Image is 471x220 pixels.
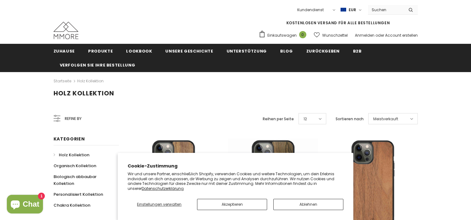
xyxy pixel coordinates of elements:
a: Startseite [54,77,71,85]
span: Personalisiert Kollektion [54,191,103,197]
span: 12 [304,116,307,122]
inbox-online-store-chat: Onlineshop-Chat von Shopify [5,195,45,215]
button: Einstellungen verwalten [128,199,191,210]
a: Biologisch abbaubar Kollektion [54,171,112,189]
span: Einkaufswagen [267,32,297,39]
span: Organisch Kollektion [54,163,96,169]
p: Wir und unsere Partner, einschließlich Shopify, verwenden Cookies und weitere Technologien, um de... [128,172,343,191]
button: Ablehnen [273,199,343,210]
span: Wunschzettel [322,32,348,39]
span: Meistverkauft [373,116,398,122]
span: Kundendienst [297,7,324,12]
img: MMORE Cases [54,22,78,39]
span: Refine by [65,115,82,122]
a: Produkte [88,44,113,58]
span: Produkte [88,48,113,54]
a: Lookbook [126,44,152,58]
a: Personalisiert Kollektion [54,189,103,200]
a: Chakra Kollektion [54,200,90,211]
a: Unterstützung [227,44,267,58]
span: Unsere Geschichte [165,48,213,54]
span: Holz Kollektion [54,89,114,98]
button: Akzeptieren [197,199,267,210]
span: Biologisch abbaubar Kollektion [54,174,97,186]
a: Anmelden [355,33,374,38]
span: KOSTENLOSEN VERSAND FÜR ALLE BESTELLUNGEN [286,20,390,25]
span: Zurückgeben [306,48,340,54]
label: Sortieren nach [336,116,364,122]
span: Holz Kollektion [59,152,89,158]
span: Lookbook [126,48,152,54]
span: Blog [280,48,293,54]
a: Zurückgeben [306,44,340,58]
span: Zuhause [54,48,75,54]
a: Blog [280,44,293,58]
a: Verfolgen Sie Ihre Bestellung [60,58,135,72]
span: Einstellungen verwalten [137,202,181,207]
a: Wunschzettel [314,30,348,41]
span: Kategorien [54,136,85,142]
a: Organisch Kollektion [54,160,96,171]
a: Holz Kollektion [54,149,89,160]
span: Verfolgen Sie Ihre Bestellung [60,62,135,68]
a: Datenschutzerklärung [142,186,184,191]
span: B2B [353,48,362,54]
h2: Cookie-Zustimmung [128,163,343,169]
span: EUR [349,7,356,13]
span: Chakra Kollektion [54,202,90,208]
label: Reihen per Seite [263,116,294,122]
a: Unsere Geschichte [165,44,213,58]
input: Search Site [368,5,404,14]
a: Einkaufswagen 0 [259,30,309,40]
a: Holz Kollektion [77,78,104,84]
span: Unterstützung [227,48,267,54]
a: B2B [353,44,362,58]
a: Account erstellen [385,33,418,38]
span: oder [375,33,384,38]
span: 0 [299,31,306,38]
a: Zuhause [54,44,75,58]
